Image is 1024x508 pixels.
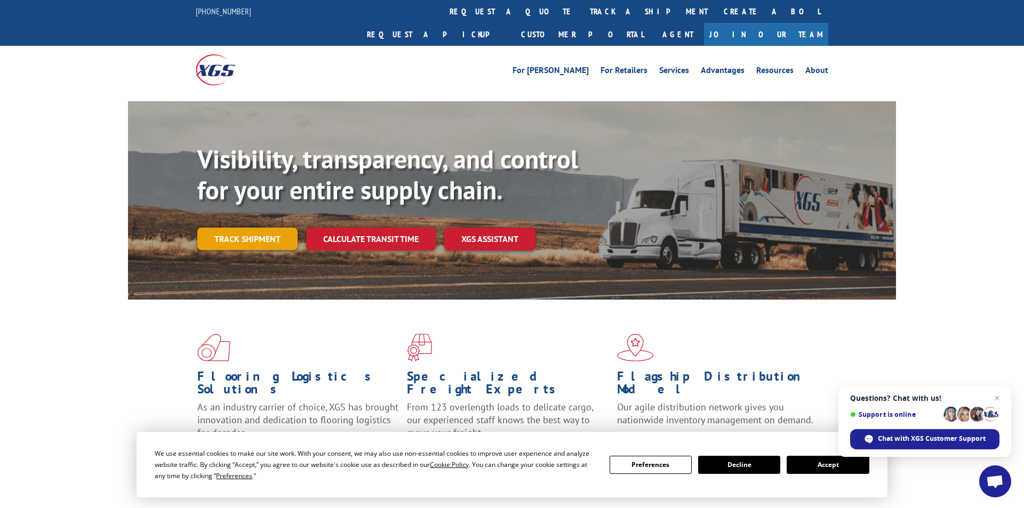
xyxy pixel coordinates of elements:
[197,228,298,250] a: Track shipment
[701,66,745,78] a: Advantages
[216,471,252,480] span: Preferences
[359,23,513,46] a: Request a pickup
[197,401,398,439] span: As an industry carrier of choice, XGS has brought innovation and dedication to flooring logistics...
[407,370,609,401] h1: Specialized Freight Experts
[197,370,399,401] h1: Flooring Logistics Solutions
[137,432,887,497] div: Cookie Consent Prompt
[601,66,647,78] a: For Retailers
[407,401,609,448] p: From 123 overlength loads to delicate cargo, our experienced staff knows the best way to move you...
[787,456,869,474] button: Accept
[430,460,469,469] span: Cookie Policy
[756,66,794,78] a: Resources
[197,334,230,361] img: xgs-icon-total-supply-chain-intelligence-red
[610,456,692,474] button: Preferences
[444,228,535,251] a: XGS ASSISTANT
[513,23,652,46] a: Customer Portal
[850,429,999,449] div: Chat with XGS Customer Support
[698,456,780,474] button: Decline
[850,410,940,418] span: Support is online
[990,392,1003,405] span: Close chat
[306,228,436,251] a: Calculate transit time
[704,23,828,46] a: Join Our Team
[155,448,596,481] div: We use essential cookies to make our site work. With your consent, we may also use non-essential ...
[513,66,589,78] a: For [PERSON_NAME]
[617,370,819,401] h1: Flagship Distribution Model
[805,66,828,78] a: About
[617,401,813,426] span: Our agile distribution network gives you nationwide inventory management on demand.
[850,394,999,402] span: Questions? Chat with us!
[196,6,251,17] a: [PHONE_NUMBER]
[652,23,704,46] a: Agent
[979,465,1011,497] div: Open chat
[878,434,986,444] span: Chat with XGS Customer Support
[197,142,578,206] b: Visibility, transparency, and control for your entire supply chain.
[659,66,689,78] a: Services
[617,334,654,361] img: xgs-icon-flagship-distribution-model-red
[407,334,432,361] img: xgs-icon-focused-on-flooring-red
